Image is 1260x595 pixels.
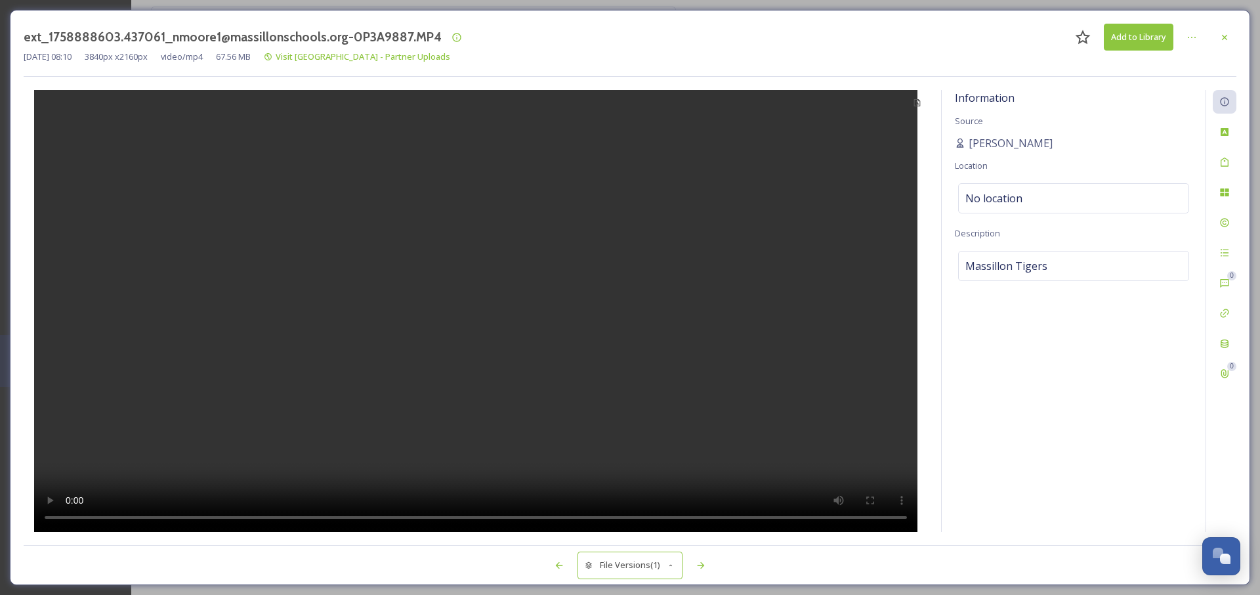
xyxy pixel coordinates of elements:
span: Massillon Tigers [965,258,1047,274]
button: Add to Library [1104,24,1173,51]
span: Location [955,160,988,171]
button: Open Chat [1202,537,1240,575]
div: 0 [1227,362,1236,371]
span: Visit [GEOGRAPHIC_DATA] - Partner Uploads [276,51,450,62]
span: [PERSON_NAME] [969,135,1053,151]
span: [DATE] 08:10 [24,51,72,63]
span: No location [965,190,1022,206]
span: 67.56 MB [216,51,251,63]
span: video/mp4 [161,51,203,63]
span: 3840 px x 2160 px [85,51,148,63]
span: Information [955,91,1015,105]
span: Description [955,227,1000,239]
span: Source [955,115,983,127]
div: 0 [1227,271,1236,280]
h3: ext_1758888603.437061_nmoore1@massillonschools.org-0P3A9887.MP4 [24,28,442,47]
button: File Versions(1) [577,552,682,579]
